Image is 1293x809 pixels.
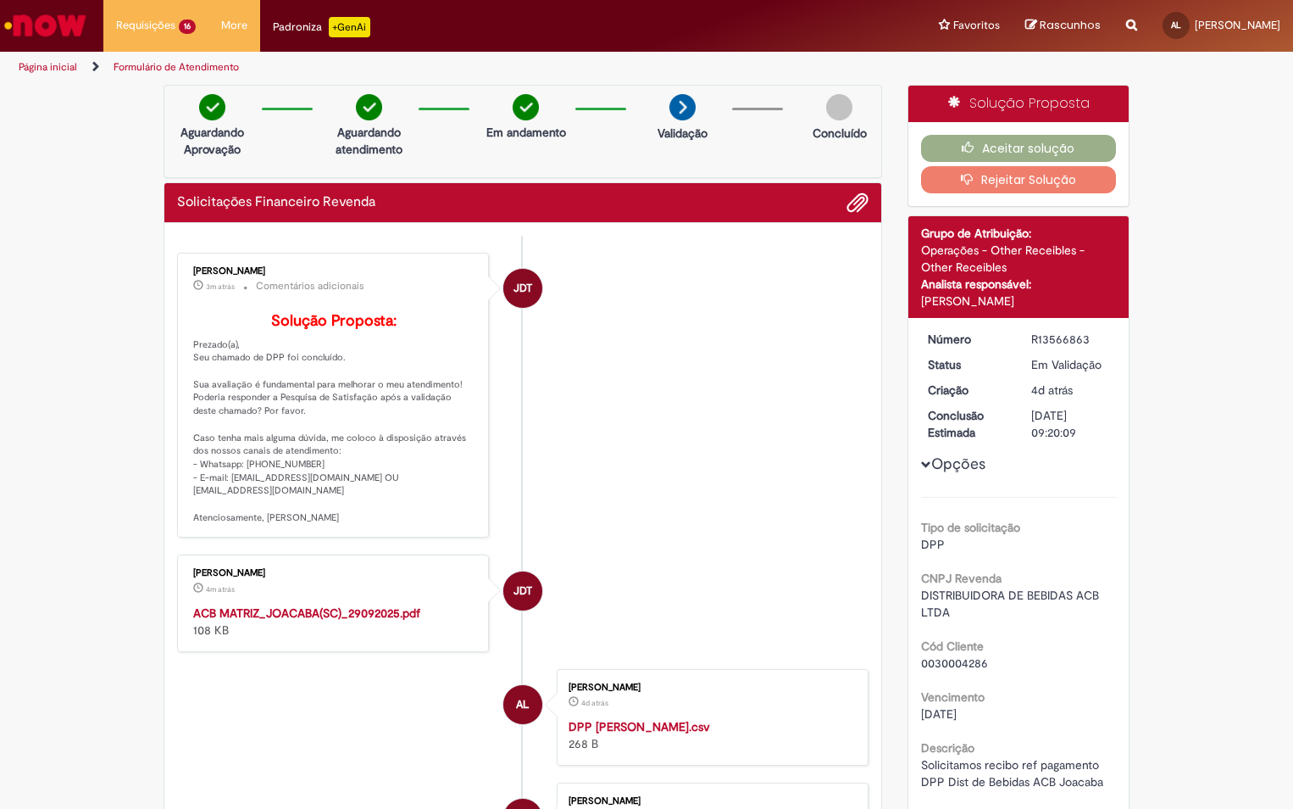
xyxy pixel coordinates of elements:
[114,60,239,74] a: Formulário de Atendimento
[19,60,77,74] a: Página inicial
[516,684,529,725] span: AL
[1031,356,1110,373] div: Em Validação
[921,656,988,671] span: 0030004286
[206,282,235,292] span: 3m atrás
[193,605,420,621] a: ACB MATRIZ_JOACABA(SC)_29092025.pdf
[513,94,539,120] img: check-circle-green.png
[503,685,542,724] div: Ari lunedo
[206,282,235,292] time: 29/09/2025 13:44:59
[356,94,382,120] img: check-circle-green.png
[669,94,696,120] img: arrow-next.png
[581,698,608,708] time: 25/09/2025 14:20:06
[921,135,1117,162] button: Aceitar solução
[846,192,868,214] button: Adicionar anexos
[329,17,370,37] p: +GenAi
[921,225,1117,242] div: Grupo de Atribuição:
[921,166,1117,193] button: Rejeitar Solução
[921,588,1102,620] span: DISTRIBUIDORA DE BEBIDAS ACB LTDA
[171,124,253,158] p: Aguardando Aprovação
[193,313,475,525] p: Prezado(a), Seu chamado de DPP foi concluído. Sua avaliação é fundamental para melhorar o meu ate...
[1171,20,1181,31] span: AL
[206,584,235,594] span: 4m atrás
[503,572,542,611] div: JOAO DAMASCENO TEIXEIRA
[1031,382,1073,398] time: 25/09/2025 14:20:09
[116,17,175,34] span: Requisições
[1031,382,1073,398] span: 4d atrás
[1031,407,1110,441] div: [DATE] 09:20:09
[256,279,364,293] small: Comentários adicionais
[1040,17,1101,33] span: Rascunhos
[915,331,1019,348] dt: Número
[13,52,849,83] ul: Trilhas de página
[1031,331,1110,348] div: R13566863
[569,718,851,752] div: 268 B
[953,17,1000,34] span: Favoritos
[569,796,851,806] div: [PERSON_NAME]
[513,268,532,309] span: JDT
[915,356,1019,373] dt: Status
[177,195,375,210] h2: Solicitações Financeiro Revenda Histórico de tíquete
[921,520,1020,535] b: Tipo de solicitação
[921,740,974,756] b: Descrição
[569,683,851,693] div: [PERSON_NAME]
[921,571,1002,586] b: CNPJ Revenda
[199,94,225,120] img: check-circle-green.png
[328,124,410,158] p: Aguardando atendimento
[658,125,708,142] p: Validação
[569,719,710,734] a: DPP [PERSON_NAME].csv
[179,20,196,34] span: 16
[921,242,1117,276] div: Operações - Other Receibles - Other Receibles
[581,698,608,708] span: 4d atrás
[221,17,247,34] span: More
[1031,382,1110,399] div: 25/09/2025 14:20:09
[2,8,89,42] img: ServiceNow
[1025,18,1101,34] a: Rascunhos
[908,86,1129,122] div: Solução Proposta
[921,689,985,705] b: Vencimento
[921,276,1117,293] div: Analista responsável:
[486,124,566,141] p: Em andamento
[206,584,235,594] time: 29/09/2025 13:44:51
[915,382,1019,399] dt: Criação
[193,266,475,276] div: [PERSON_NAME]
[1195,18,1280,32] span: [PERSON_NAME]
[193,568,475,578] div: [PERSON_NAME]
[921,537,945,552] span: DPP
[921,706,957,722] span: [DATE]
[826,94,852,120] img: img-circle-grey.png
[921,757,1103,789] span: Solicitamos recibo ref pagamento DPP Dist de Bebidas ACB Joacaba
[503,269,542,308] div: JOAO DAMASCENO TEIXEIRA
[273,17,370,37] div: Padroniza
[513,571,532,611] span: JDT
[271,311,397,331] b: Solução Proposta:
[921,293,1117,310] div: [PERSON_NAME]
[921,639,984,654] b: Cód Cliente
[193,605,475,639] div: 108 KB
[813,125,867,142] p: Concluído
[915,407,1019,441] dt: Conclusão Estimada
